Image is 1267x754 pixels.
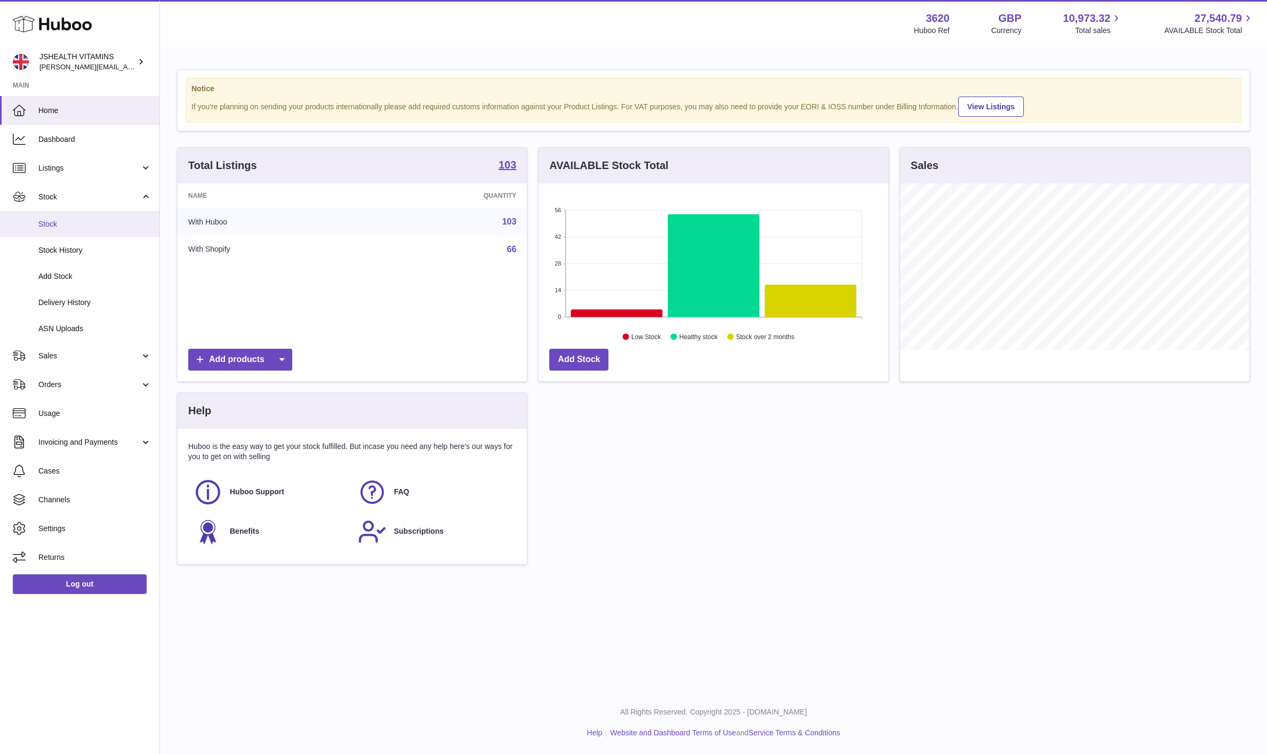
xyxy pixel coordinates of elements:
[555,260,562,267] text: 28
[194,517,347,546] a: Benefits
[911,158,939,173] h3: Sales
[1075,26,1122,36] span: Total sales
[38,245,151,255] span: Stock History
[366,183,527,208] th: Quantity
[394,526,444,536] span: Subscriptions
[38,495,151,505] span: Channels
[38,219,151,229] span: Stock
[230,487,284,497] span: Huboo Support
[555,234,562,240] text: 42
[558,314,562,320] text: 0
[38,380,140,390] span: Orders
[38,351,140,361] span: Sales
[555,207,562,213] text: 56
[38,324,151,334] span: ASN Uploads
[191,84,1236,94] strong: Notice
[394,487,410,497] span: FAQ
[587,728,603,737] a: Help
[998,11,1021,26] strong: GBP
[749,728,840,737] a: Service Terms & Conditions
[39,62,214,71] span: [PERSON_NAME][EMAIL_ADDRESS][DOMAIN_NAME]
[549,158,668,173] h3: AVAILABLE Stock Total
[38,298,151,308] span: Delivery History
[549,349,608,371] a: Add Stock
[1063,11,1110,26] span: 10,973.32
[1063,11,1122,36] a: 10,973.32 Total sales
[507,245,517,254] a: 66
[188,442,516,462] p: Huboo is the easy way to get your stock fulfilled. But incase you need any help here's our ways f...
[39,52,135,72] div: JSHEALTH VITAMINS
[991,26,1022,36] div: Currency
[502,217,517,226] a: 103
[38,192,140,202] span: Stock
[631,333,661,341] text: Low Stock
[178,236,366,263] td: With Shopify
[1164,11,1254,36] a: 27,540.79 AVAILABLE Stock Total
[38,134,151,145] span: Dashboard
[188,404,211,418] h3: Help
[13,54,29,70] img: francesca@jshealthvitamins.com
[499,159,516,170] strong: 103
[38,408,151,419] span: Usage
[914,26,950,36] div: Huboo Ref
[178,183,366,208] th: Name
[926,11,950,26] strong: 3620
[358,478,511,507] a: FAQ
[958,97,1024,117] a: View Listings
[38,106,151,116] span: Home
[169,707,1258,717] p: All Rights Reserved. Copyright 2025 - [DOMAIN_NAME]
[13,574,147,593] a: Log out
[499,159,516,172] a: 103
[1164,26,1254,36] span: AVAILABLE Stock Total
[38,552,151,563] span: Returns
[38,271,151,282] span: Add Stock
[38,163,140,173] span: Listings
[38,524,151,534] span: Settings
[358,517,511,546] a: Subscriptions
[230,526,259,536] span: Benefits
[191,95,1236,117] div: If you're planning on sending your products internationally please add required customs informati...
[178,208,366,236] td: With Huboo
[606,728,840,738] li: and
[188,158,257,173] h3: Total Listings
[1194,11,1242,26] span: 27,540.79
[555,287,562,293] text: 14
[679,333,718,341] text: Healthy stock
[610,728,736,737] a: Website and Dashboard Terms of Use
[38,437,140,447] span: Invoicing and Payments
[38,466,151,476] span: Cases
[736,333,795,341] text: Stock over 2 months
[188,349,292,371] a: Add products
[194,478,347,507] a: Huboo Support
